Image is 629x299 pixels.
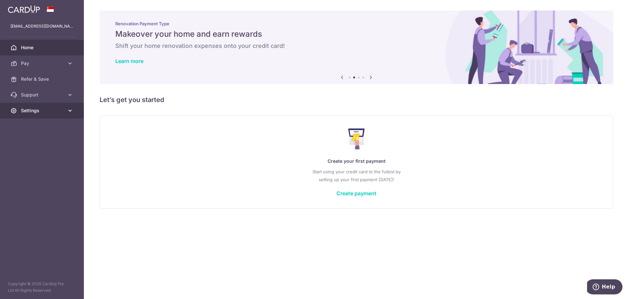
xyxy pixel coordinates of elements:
[115,29,598,39] h5: Makeover your home and earn rewards
[115,42,598,50] h6: Shift your home renovation expenses onto your credit card!
[21,107,64,114] span: Settings
[100,95,613,105] h5: Let’s get you started
[113,157,600,165] p: Create your first payment
[100,11,613,84] img: Renovation banner
[21,44,64,51] span: Home
[21,92,64,98] span: Support
[336,190,376,197] a: Create payment
[10,23,73,30] p: [EMAIL_ADDRESS][DOMAIN_NAME]
[8,5,40,13] img: CardUp
[21,60,64,67] span: Pay
[21,76,64,82] span: Refer & Save
[115,58,143,64] a: Learn more
[115,21,598,26] p: Renovation Payment Type
[113,168,600,183] p: Start using your credit card to the fullest by setting up your first payment [DATE]!
[587,279,622,296] iframe: Opens a widget where you can find more information
[348,128,365,149] img: Make Payment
